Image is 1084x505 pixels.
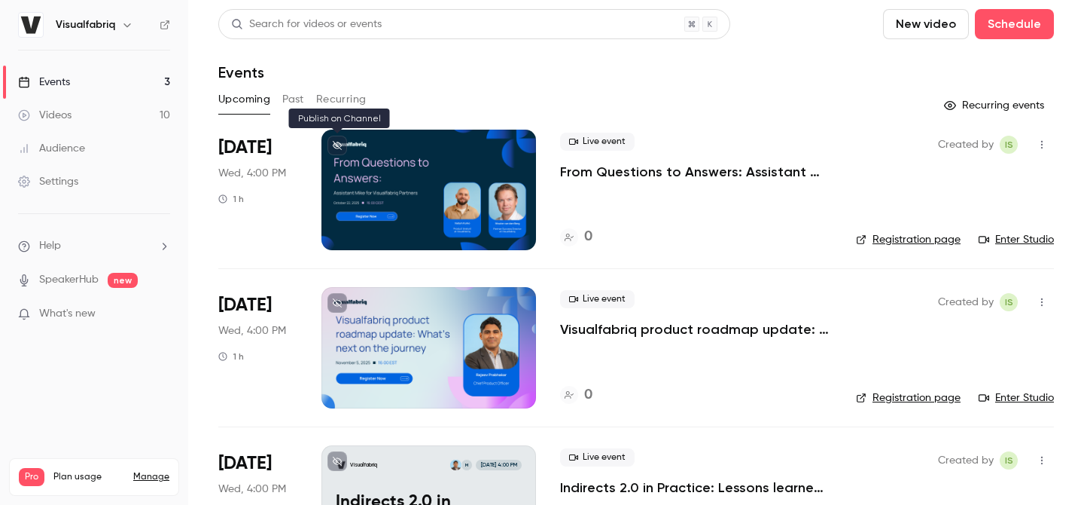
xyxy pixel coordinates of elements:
span: Created by [938,451,994,470]
img: Rajeev Prabhakar [450,460,461,470]
span: What's new [39,306,96,322]
span: Help [39,238,61,254]
button: Recurring events [937,93,1054,118]
div: M [461,459,473,471]
button: Past [282,87,304,112]
li: help-dropdown-opener [18,238,170,254]
span: Wed, 4:00 PM [218,166,286,181]
span: Live event [560,448,635,467]
button: New video [883,9,969,39]
h4: 0 [584,385,592,406]
div: Search for videos or events [231,17,382,32]
h4: 0 [584,227,592,247]
span: Itamar Seligsohn [1000,451,1018,470]
span: Created by [938,136,994,154]
p: Visualfabriq [350,461,377,469]
span: [DATE] 4:00 PM [476,460,521,470]
h1: Events [218,63,264,81]
div: Videos [18,108,72,123]
a: Indirects 2.0 in Practice: Lessons learned and how to prepare for success [560,479,832,497]
a: Enter Studio [979,232,1054,247]
div: 1 h [218,350,244,363]
span: IS [1005,293,1013,311]
span: Wed, 4:00 PM [218,482,286,497]
span: new [108,273,138,288]
a: Registration page [856,390,961,406]
div: Audience [18,141,85,156]
span: [DATE] [218,136,272,160]
span: IS [1005,136,1013,154]
button: Recurring [316,87,367,112]
iframe: Noticeable Trigger [152,308,170,321]
span: Plan usage [53,471,124,483]
h6: Visualfabriq [56,17,115,32]
a: Enter Studio [979,390,1054,406]
span: IS [1005,451,1013,470]
div: Events [18,75,70,90]
span: Itamar Seligsohn [1000,136,1018,154]
span: Live event [560,290,635,308]
a: Visualfabriq product roadmap update: What’s next on the journey [560,320,832,338]
span: Created by [938,293,994,311]
span: [DATE] [218,451,272,476]
button: Upcoming [218,87,270,112]
a: Registration page [856,232,961,247]
a: Manage [133,471,169,483]
a: 0 [560,385,592,406]
span: [DATE] [218,293,272,317]
div: 1 h [218,193,244,205]
a: From Questions to Answers: Assistant [PERSON_NAME] for Visualfabriq Partners [560,163,832,181]
div: Nov 5 Wed, 4:00 PM (Europe/Amsterdam) [218,287,297,408]
span: Live event [560,133,635,151]
span: Wed, 4:00 PM [218,323,286,338]
button: Schedule [975,9,1054,39]
a: 0 [560,227,592,247]
div: Oct 22 Wed, 4:00 PM (Europe/Amsterdam) [218,130,297,250]
span: Itamar Seligsohn [1000,293,1018,311]
img: Visualfabriq [19,13,43,37]
span: Pro [19,468,44,486]
a: SpeakerHub [39,272,99,288]
div: Settings [18,174,78,189]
